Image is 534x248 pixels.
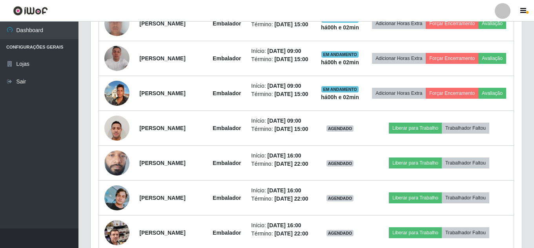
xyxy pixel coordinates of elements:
[213,195,241,201] strong: Embalador
[251,160,311,168] li: Término:
[321,86,359,92] span: EM ANDAMENTO
[274,196,308,202] time: [DATE] 22:00
[251,186,311,195] li: Início:
[139,195,185,201] strong: [PERSON_NAME]
[321,59,359,65] strong: há 00 h e 02 min
[389,227,442,238] button: Liberar para Trabalho
[104,46,129,71] img: 1741725471606.jpeg
[139,90,185,96] strong: [PERSON_NAME]
[104,76,129,110] img: 1743518589761.jpeg
[213,125,241,131] strong: Embalador
[326,230,354,236] span: AGENDADO
[321,94,359,100] strong: há 00 h e 02 min
[213,90,241,96] strong: Embalador
[274,230,308,237] time: [DATE] 22:00
[251,55,311,63] li: Término:
[274,21,308,27] time: [DATE] 15:00
[268,118,301,124] time: [DATE] 09:00
[251,230,311,238] li: Término:
[139,160,185,166] strong: [PERSON_NAME]
[321,51,359,58] span: EM ANDAMENTO
[213,230,241,236] strong: Embalador
[326,195,354,201] span: AGENDADO
[389,123,442,134] button: Liberar para Trabalho
[268,48,301,54] time: [DATE] 09:00
[274,56,308,62] time: [DATE] 15:00
[442,157,489,168] button: Trabalhador Faltou
[274,91,308,97] time: [DATE] 15:00
[426,88,478,99] button: Forçar Encerramento
[139,125,185,131] strong: [PERSON_NAME]
[321,24,359,31] strong: há 00 h e 02 min
[251,82,311,90] li: Início:
[389,192,442,203] button: Liberar para Trabalho
[13,6,48,16] img: CoreUI Logo
[442,227,489,238] button: Trabalhador Faltou
[326,160,354,167] span: AGENDADO
[478,88,506,99] button: Avaliação
[213,160,241,166] strong: Embalador
[251,195,311,203] li: Término:
[251,47,311,55] li: Início:
[251,221,311,230] li: Início:
[104,111,129,145] img: 1749045235898.jpeg
[268,152,301,159] time: [DATE] 16:00
[251,90,311,98] li: Término:
[268,187,301,194] time: [DATE] 16:00
[442,123,489,134] button: Trabalhador Faltou
[104,185,129,210] img: 1713284102514.jpeg
[326,125,354,132] span: AGENDADO
[251,20,311,29] li: Término:
[268,222,301,228] time: [DATE] 16:00
[426,18,478,29] button: Forçar Encerramento
[213,55,241,62] strong: Embalador
[274,126,308,132] time: [DATE] 15:00
[478,53,506,64] button: Avaliação
[478,18,506,29] button: Avaliação
[372,53,426,64] button: Adicionar Horas Extra
[442,192,489,203] button: Trabalhador Faltou
[251,117,311,125] li: Início:
[213,20,241,27] strong: Embalador
[268,83,301,89] time: [DATE] 09:00
[426,53,478,64] button: Forçar Encerramento
[251,152,311,160] li: Início:
[139,230,185,236] strong: [PERSON_NAME]
[251,125,311,133] li: Término:
[139,55,185,62] strong: [PERSON_NAME]
[139,20,185,27] strong: [PERSON_NAME]
[372,88,426,99] button: Adicionar Horas Extra
[274,161,308,167] time: [DATE] 22:00
[104,135,129,191] img: 1745421855441.jpeg
[372,18,426,29] button: Adicionar Horas Extra
[389,157,442,168] button: Liberar para Trabalho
